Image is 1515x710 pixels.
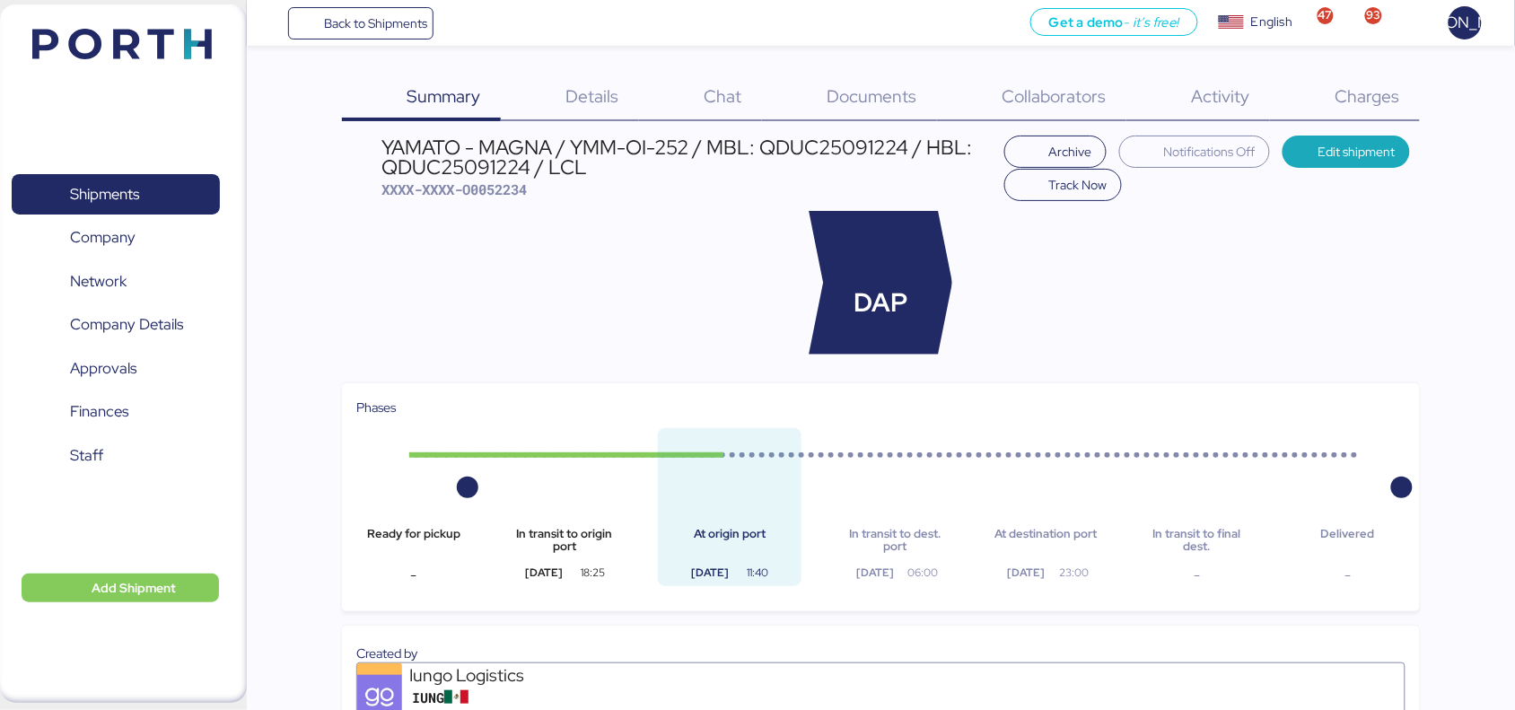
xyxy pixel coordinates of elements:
div: YAMATO - MAGNA / YMM-OI-252 / MBL: QDUC25091224 / HBL: QDUC25091224 / LCL [381,137,995,178]
div: [DATE] [989,565,1064,581]
span: Documents [828,84,917,108]
span: Charges [1335,84,1400,108]
div: At origin port [672,528,787,554]
span: Network [70,268,127,294]
div: - [1291,565,1406,586]
button: Track Now [1004,169,1122,201]
div: English [1251,13,1292,31]
span: Finances [70,399,128,425]
button: Archive [1004,136,1107,168]
span: Chat [705,84,742,108]
a: Shipments [12,174,220,215]
span: Collaborators [1003,84,1107,108]
div: Delivered [1291,528,1406,554]
div: [DATE] [507,565,582,581]
div: Created by [356,644,1406,663]
div: [DATE] [672,565,747,581]
button: Edit shipment [1283,136,1411,168]
div: In transit to dest. port [837,528,952,554]
div: 23:00 [1045,565,1103,581]
a: Company Details [12,304,220,346]
span: DAP [854,284,907,322]
a: Finances [12,391,220,433]
div: 06:00 [894,565,952,581]
div: 18:25 [564,565,622,581]
div: In transit to final dest. [1140,528,1255,554]
a: Approvals [12,348,220,390]
a: Company [12,217,220,259]
span: XXXX-XXXX-O0052234 [381,180,527,198]
span: Shipments [70,181,139,207]
a: Network [12,261,220,302]
div: - [356,565,471,586]
span: Company [70,224,136,250]
span: Approvals [70,355,136,381]
span: Summary [407,84,481,108]
span: Add Shipment [92,577,176,599]
button: Menu [258,8,288,39]
span: Activity [1192,84,1250,108]
span: Archive [1049,141,1092,162]
span: Company Details [70,311,183,337]
span: Staff [70,443,103,469]
button: Add Shipment [22,574,219,602]
div: Iungo Logistics [409,663,625,688]
div: - [1140,565,1255,586]
a: Staff [12,435,220,477]
div: 11:40 [729,565,787,581]
span: Edit shipment [1318,141,1396,162]
span: Notifications Off [1164,141,1256,162]
div: Phases [356,398,1406,417]
button: Notifications Off [1119,136,1270,168]
div: At destination port [989,528,1104,554]
div: Ready for pickup [356,528,471,554]
span: Details [566,84,619,108]
span: Back to Shipments [324,13,427,34]
div: [DATE] [837,565,912,581]
span: Track Now [1049,174,1108,196]
div: In transit to origin port [507,528,622,554]
a: Back to Shipments [288,7,434,39]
